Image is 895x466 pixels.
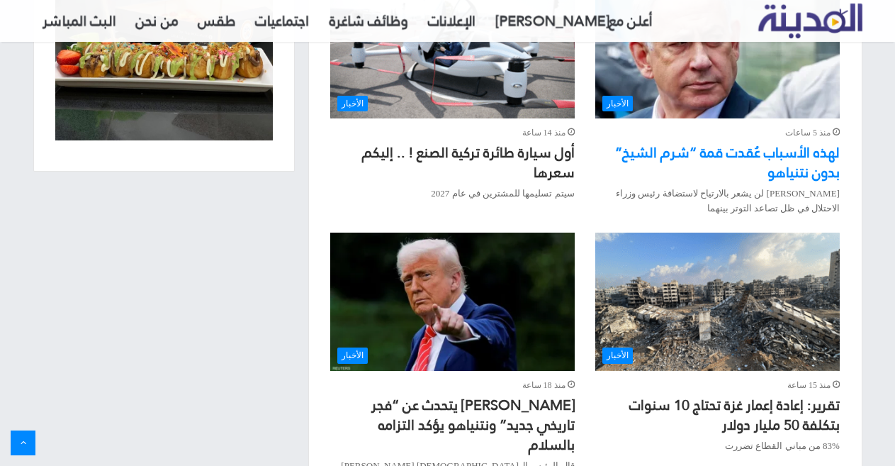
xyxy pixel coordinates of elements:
[758,4,862,39] a: تلفزيون المدينة
[629,392,840,438] a: تقرير: إعادة إعمار غزة تحتاج 10 سنوات بتكلفة 50 مليار دولار
[522,378,575,393] span: منذ 18 ساعة
[595,233,839,370] img: صورة تقرير: إعادة إعمار غزة تحتاج 10 سنوات بتكلفة 50 مليار دولار
[602,96,633,111] span: الأخبار
[337,96,368,111] span: الأخبار
[330,186,574,201] p: سيتم تسليمها للمشترين في عام 2027
[371,392,575,458] a: [PERSON_NAME] يتحدث عن “فجر تاريخي جديد” ونتنياهو يؤكد التزامه بالسلام
[595,233,839,370] a: تقرير: إعادة إعمار غزة تحتاج 10 سنوات بتكلفة 50 مليار دولار
[615,139,840,186] a: لهذه الأسباب عُقدت قمة “شرم الشيخ” بدون نتنياهو
[785,126,840,140] span: منذ 5 ساعات
[595,438,839,453] p: 83% من مباني القطاع تضررت
[330,233,574,370] img: صورة ترامب يتحدث عن “فجر تاريخي جديد” ونتنياهو يؤكد التزامه بالسلام
[787,378,840,393] span: منذ 15 ساعة
[602,348,633,363] span: الأخبار
[595,186,839,216] p: [PERSON_NAME] لن يشعر بالارتياح لاستضافة رئيس وزراء الاحتلال في ظل تصاعد التوتر بينهما
[330,233,574,370] a: ترامب يتحدث عن “فجر تاريخي جديد” ونتنياهو يؤكد التزامه بالسلام
[522,126,575,140] span: منذ 14 ساعة
[758,4,862,38] img: تلفزيون المدينة
[362,139,575,186] a: أول سيارة طائرة تركية الصنع ! .. إليكم سعرها
[337,348,368,363] span: الأخبار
